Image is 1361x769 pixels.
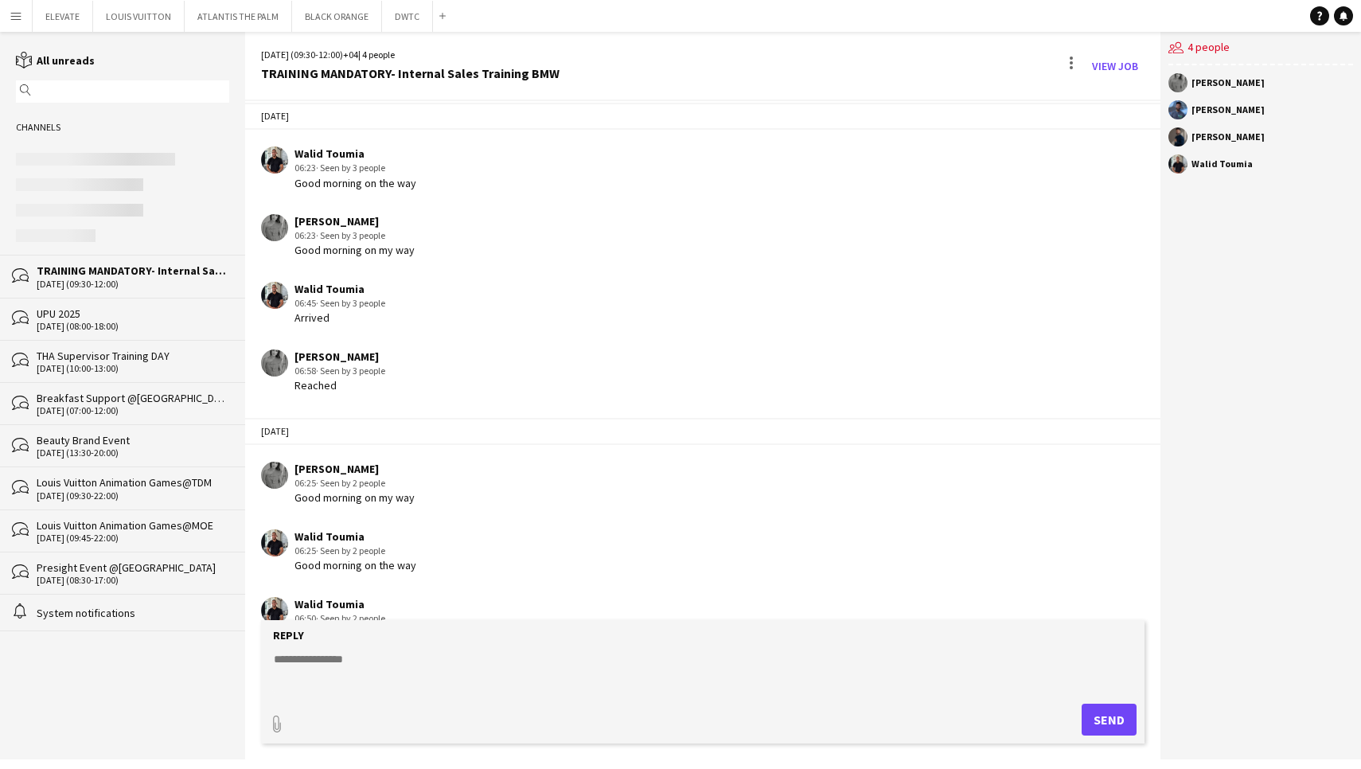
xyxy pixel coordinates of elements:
div: [DATE] (08:00-18:00) [37,321,229,332]
div: Walid Toumia [294,146,416,161]
div: 06:25 [294,476,415,490]
div: 4 people [1168,32,1353,65]
div: [DATE] (08:30-17:00) [37,575,229,586]
div: UPU 2025 [37,306,229,321]
div: Walid Toumia [294,597,385,611]
div: Good morning on my way [294,490,415,505]
span: · Seen by 3 people [316,365,385,377]
span: · Seen by 3 people [316,297,385,309]
div: [DATE] (09:45-22:00) [37,533,229,544]
div: Walid Toumia [1191,159,1253,169]
div: Walid Toumia [294,529,416,544]
button: DWTC [382,1,433,32]
div: Presight Event @[GEOGRAPHIC_DATA] [37,560,229,575]
div: System notifications [37,606,229,620]
button: ATLANTIS THE PALM [185,1,292,32]
div: Good morning on my way [294,243,415,257]
span: · Seen by 2 people [316,612,385,624]
div: [DATE] (10:00-13:00) [37,363,229,374]
div: [DATE] (09:30-12:00) | 4 people [261,48,560,62]
div: [DATE] (07:00-12:00) [37,405,229,416]
div: [PERSON_NAME] [1191,132,1265,142]
button: ELEVATE [33,1,93,32]
button: Send [1082,704,1137,736]
div: [PERSON_NAME] [294,214,415,228]
span: · Seen by 2 people [316,545,385,556]
div: [DATE] [245,418,1160,445]
div: 06:25 [294,544,416,558]
div: [DATE] (09:30-12:00) [37,279,229,290]
a: All unreads [16,53,95,68]
div: [PERSON_NAME] [294,349,385,364]
span: · Seen by 2 people [316,477,385,489]
div: [DATE] (13:30-20:00) [37,447,229,459]
div: [DATE] [245,103,1160,130]
div: [PERSON_NAME] [1191,105,1265,115]
div: 06:58 [294,364,385,378]
button: BLACK ORANGE [292,1,382,32]
div: Louis Vuitton Animation Games@MOE [37,518,229,533]
div: 06:23 [294,161,416,175]
span: +04 [343,49,358,61]
span: · Seen by 3 people [316,162,385,174]
span: · Seen by 3 people [316,229,385,241]
div: Louis Vuitton Animation Games@TDM [37,475,229,490]
a: View Job [1086,53,1145,79]
div: Breakfast Support @[GEOGRAPHIC_DATA] [37,391,229,405]
div: [PERSON_NAME] [1191,78,1265,88]
div: 06:45 [294,296,385,310]
div: TRAINING MANDATORY- Internal Sales Training BMW [261,66,560,80]
button: LOUIS VUITTON [93,1,185,32]
div: THA Supervisor Training DAY [37,349,229,363]
div: Reached [294,378,385,392]
div: Beauty Brand Event [37,433,229,447]
div: Arrived [294,310,385,325]
div: Good morning on the way [294,558,416,572]
div: [DATE] (09:30-22:00) [37,490,229,502]
div: [PERSON_NAME] [294,462,415,476]
label: Reply [273,628,304,642]
div: 06:50 [294,611,385,626]
div: Good morning on the way [294,176,416,190]
div: 06:23 [294,228,415,243]
div: TRAINING MANDATORY- Internal Sales Training BMW [37,263,229,278]
div: Walid Toumia [294,282,385,296]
